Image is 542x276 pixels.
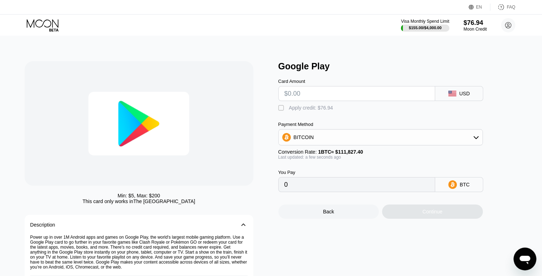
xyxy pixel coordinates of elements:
[278,205,379,219] div: Back
[469,4,490,11] div: EN
[464,19,487,27] div: $76.94
[294,134,314,140] div: BITCOIN
[278,105,285,112] div: 
[490,4,515,11] div: FAQ
[464,27,487,32] div: Moon Credit
[278,155,483,160] div: Last updated: a few seconds ago
[507,5,515,10] div: FAQ
[278,170,435,175] div: You Pay
[278,79,435,84] div: Card Amount
[30,222,55,228] div: Description
[278,122,483,127] div: Payment Method
[323,209,334,214] div: Back
[278,61,525,71] div: Google Play
[278,149,483,155] div: Conversion Rate:
[82,198,195,204] div: This card only works in The [GEOGRAPHIC_DATA]
[460,182,470,187] div: BTC
[30,235,248,276] div: Power up in over 1M Android apps and games on Google Play, the world's largest mobile gaming plat...
[118,193,160,198] div: Min: $ 5 , Max: $ 200
[318,149,363,155] span: 1 BTC ≈ $111,827.40
[409,26,442,30] div: $155.00 / $4,000.00
[513,248,536,270] iframe: Button to launch messaging window, conversation in progress
[464,19,487,32] div: $76.94Moon Credit
[401,19,449,32] div: Visa Monthly Spend Limit$155.00/$4,000.00
[279,130,482,144] div: BITCOIN
[239,221,248,229] div: 󰅀
[476,5,482,10] div: EN
[401,19,449,24] div: Visa Monthly Spend Limit
[284,86,429,101] input: $0.00
[289,105,333,111] div: Apply credit: $76.94
[459,91,470,96] div: USD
